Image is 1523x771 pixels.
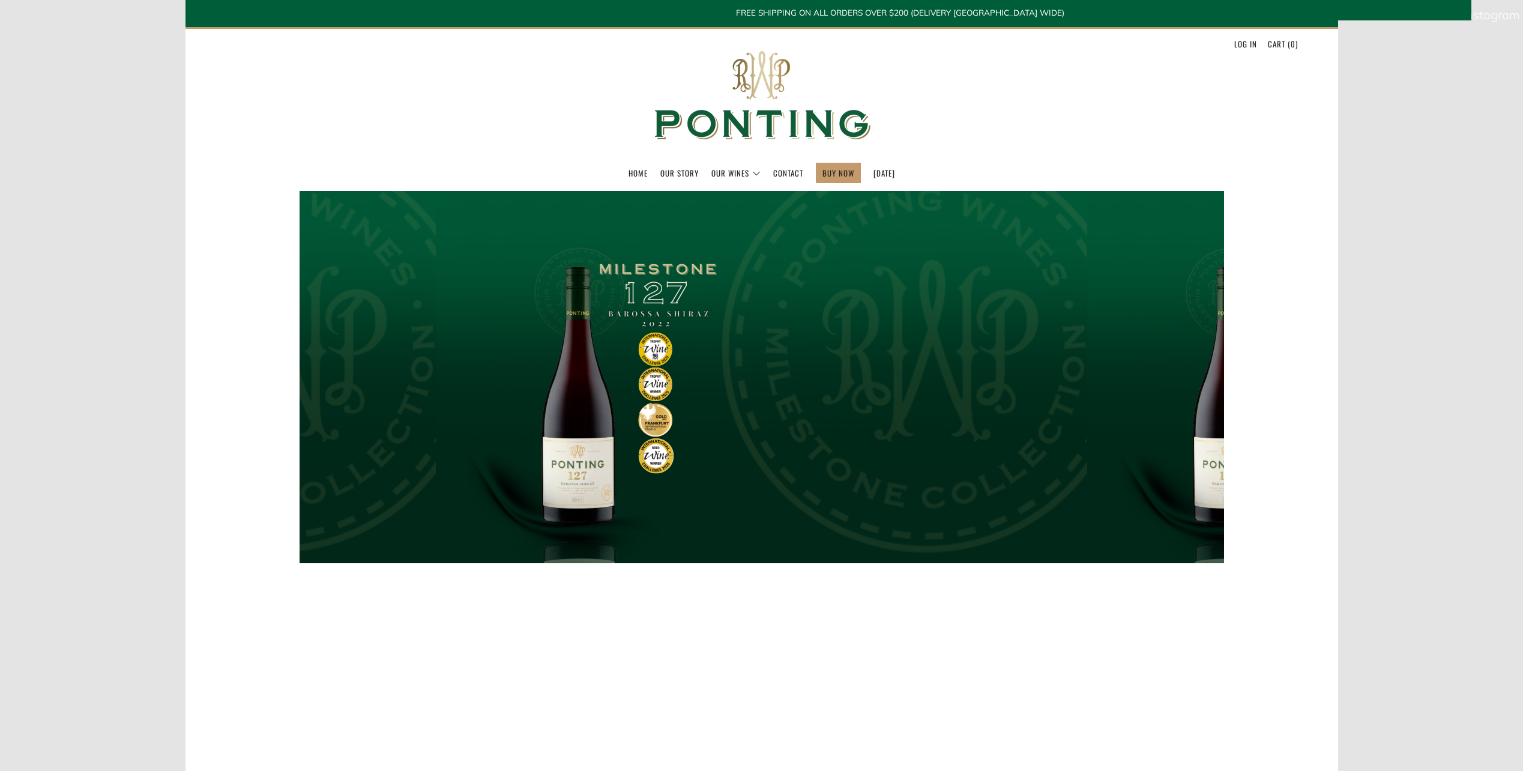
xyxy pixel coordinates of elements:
a: Our Wines [711,163,761,183]
a: [DATE] [873,163,895,183]
a: Contact [773,163,803,183]
img: Ponting Wines [642,29,882,163]
a: Log in [1234,34,1257,53]
a: Cart (0) [1268,34,1298,53]
a: BUY NOW [822,163,854,183]
a: Home [629,163,648,183]
span: 0 [1291,38,1295,50]
a: Our Story [660,163,699,183]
